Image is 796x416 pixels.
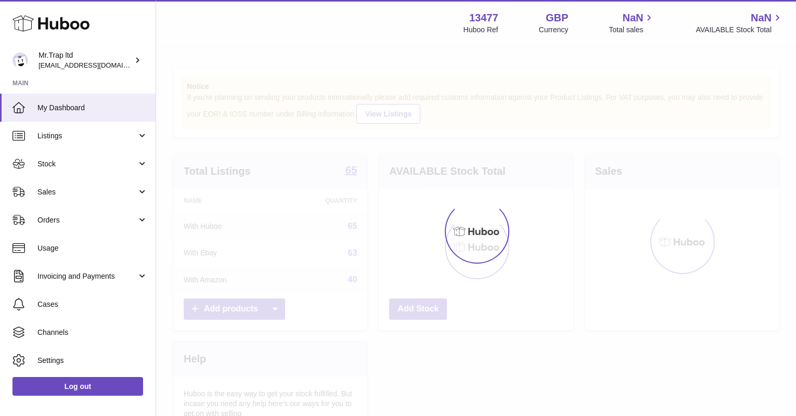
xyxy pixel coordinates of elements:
[696,25,784,35] span: AVAILABLE Stock Total
[12,377,143,396] a: Log out
[546,11,568,25] strong: GBP
[37,328,148,337] span: Channels
[37,300,148,309] span: Cases
[464,25,498,35] div: Huboo Ref
[622,11,643,25] span: NaN
[37,131,137,141] span: Listings
[37,215,137,225] span: Orders
[37,271,137,281] span: Invoicing and Payments
[38,61,153,69] span: [EMAIL_ADDRESS][DOMAIN_NAME]
[37,243,148,253] span: Usage
[37,103,148,113] span: My Dashboard
[469,11,498,25] strong: 13477
[609,11,655,35] a: NaN Total sales
[37,187,137,197] span: Sales
[696,11,784,35] a: NaN AVAILABLE Stock Total
[37,159,137,169] span: Stock
[12,53,28,68] img: office@grabacz.eu
[38,50,132,70] div: Mr.Trap ltd
[751,11,772,25] span: NaN
[539,25,569,35] div: Currency
[37,356,148,366] span: Settings
[609,25,655,35] span: Total sales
